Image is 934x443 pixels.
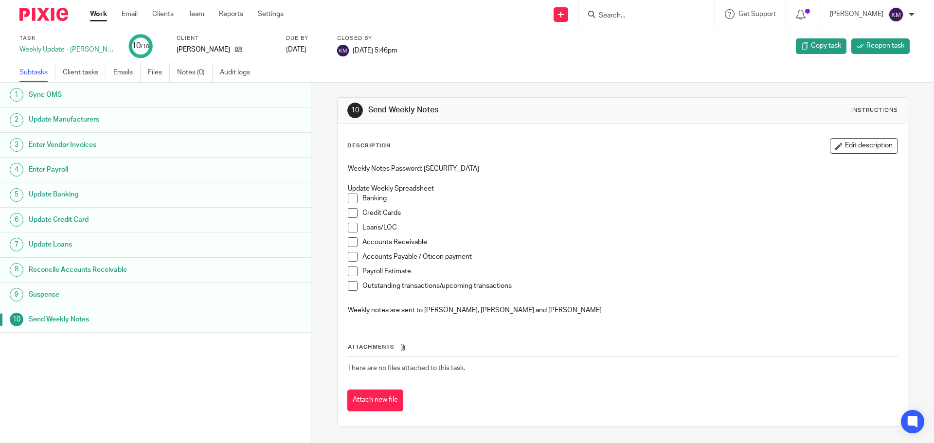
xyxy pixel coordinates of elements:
p: [PERSON_NAME] [177,45,230,54]
div: Weekly Update - [PERSON_NAME] 2 [19,45,117,54]
div: 8 [10,263,23,277]
div: 5 [10,188,23,202]
p: Description [347,142,391,150]
small: /10 [141,44,149,49]
div: 6 [10,213,23,227]
div: 9 [10,288,23,301]
h1: Update Manufacturers [29,112,211,127]
h1: Send Weekly Notes [29,312,211,327]
p: Payroll Estimate [362,266,897,276]
a: Settings [258,9,284,19]
a: Files [148,63,170,82]
p: Credit Cards [362,208,897,218]
p: Accounts Payable / Oticon payment [362,252,897,262]
span: [DATE] 5:46pm [353,47,397,53]
a: Emails [113,63,141,82]
button: Edit description [830,138,898,154]
a: Subtasks [19,63,55,82]
p: Update Weekly Spreadsheet [348,184,897,194]
div: 10 [132,40,149,52]
div: 4 [10,163,23,177]
img: Pixie [19,8,68,21]
div: 7 [10,238,23,251]
a: Notes (0) [177,63,213,82]
span: There are no files attached to this task. [348,365,465,372]
a: Team [188,9,204,19]
label: Client [177,35,274,42]
h1: Send Weekly Notes [368,105,644,115]
button: Attach new file [347,390,403,411]
p: Banking [362,194,897,203]
div: 1 [10,88,23,102]
h1: Suspense [29,287,211,302]
span: Attachments [348,344,395,350]
a: Reports [219,9,243,19]
h1: Enter Vendor Invoices [29,138,211,152]
div: 3 [10,138,23,152]
a: Audit logs [220,63,257,82]
div: Instructions [851,106,898,114]
a: Email [122,9,138,19]
label: Closed by [337,35,397,42]
img: svg%3E [337,45,349,56]
a: Work [90,9,107,19]
div: 10 [10,313,23,326]
img: svg%3E [888,7,904,22]
p: Loans/LOC [362,223,897,232]
h1: Enter Payroll [29,162,211,177]
p: Task completed. [839,26,888,35]
div: 2 [10,113,23,127]
label: Task [19,35,117,42]
h1: Update Banking [29,187,211,202]
a: Client tasks [63,63,106,82]
h1: Reconcile Accounts Receivable [29,263,211,277]
p: Accounts Receivable [362,237,897,247]
h1: Sync OMS [29,88,211,102]
div: 10 [347,103,363,118]
p: Weekly Notes Password: [SECURITY_DATA] [348,164,897,174]
a: Clients [152,9,174,19]
p: Outstanding transactions/upcoming transactions [362,281,897,291]
div: [DATE] [286,45,325,54]
p: Weekly notes are sent to [PERSON_NAME], [PERSON_NAME] and [PERSON_NAME] [348,305,897,315]
h1: Update Loans [29,237,211,252]
h1: Update Credit Card [29,213,211,227]
label: Due by [286,35,325,42]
